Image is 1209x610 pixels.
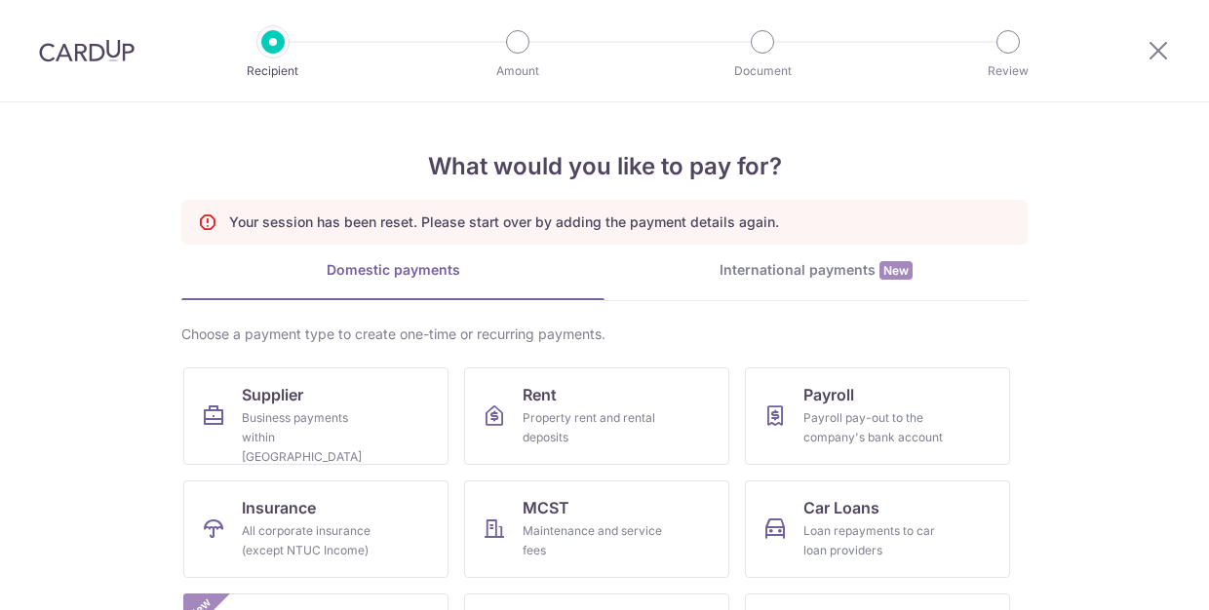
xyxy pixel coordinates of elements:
[242,521,382,560] div: All corporate insurance (except NTUC Income)
[523,408,663,447] div: Property rent and rental deposits
[523,383,557,406] span: Rent
[745,367,1010,465] a: PayrollPayroll pay-out to the company's bank account
[183,367,448,465] a: SupplierBusiness payments within [GEOGRAPHIC_DATA]
[803,408,944,447] div: Payroll pay-out to the company's bank account
[464,367,729,465] a: RentProperty rent and rental deposits
[523,496,569,519] span: MCST
[229,212,779,232] p: Your session has been reset. Please start over by adding the payment details again.
[181,260,604,280] div: Domestic payments
[879,261,913,280] span: New
[936,61,1080,81] p: Review
[201,61,345,81] p: Recipient
[181,324,1028,344] div: Choose a payment type to create one-time or recurring payments.
[446,61,590,81] p: Amount
[464,480,729,578] a: MCSTMaintenance and service fees
[803,383,854,406] span: Payroll
[39,39,135,62] img: CardUp
[523,521,663,560] div: Maintenance and service fees
[745,480,1010,578] a: Car LoansLoan repayments to car loan providers
[690,61,835,81] p: Document
[183,480,448,578] a: InsuranceAll corporate insurance (except NTUC Income)
[242,383,303,406] span: Supplier
[181,149,1028,184] h4: What would you like to pay for?
[242,496,316,519] span: Insurance
[604,260,1028,281] div: International payments
[803,496,879,519] span: Car Loans
[803,521,944,560] div: Loan repayments to car loan providers
[242,408,382,467] div: Business payments within [GEOGRAPHIC_DATA]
